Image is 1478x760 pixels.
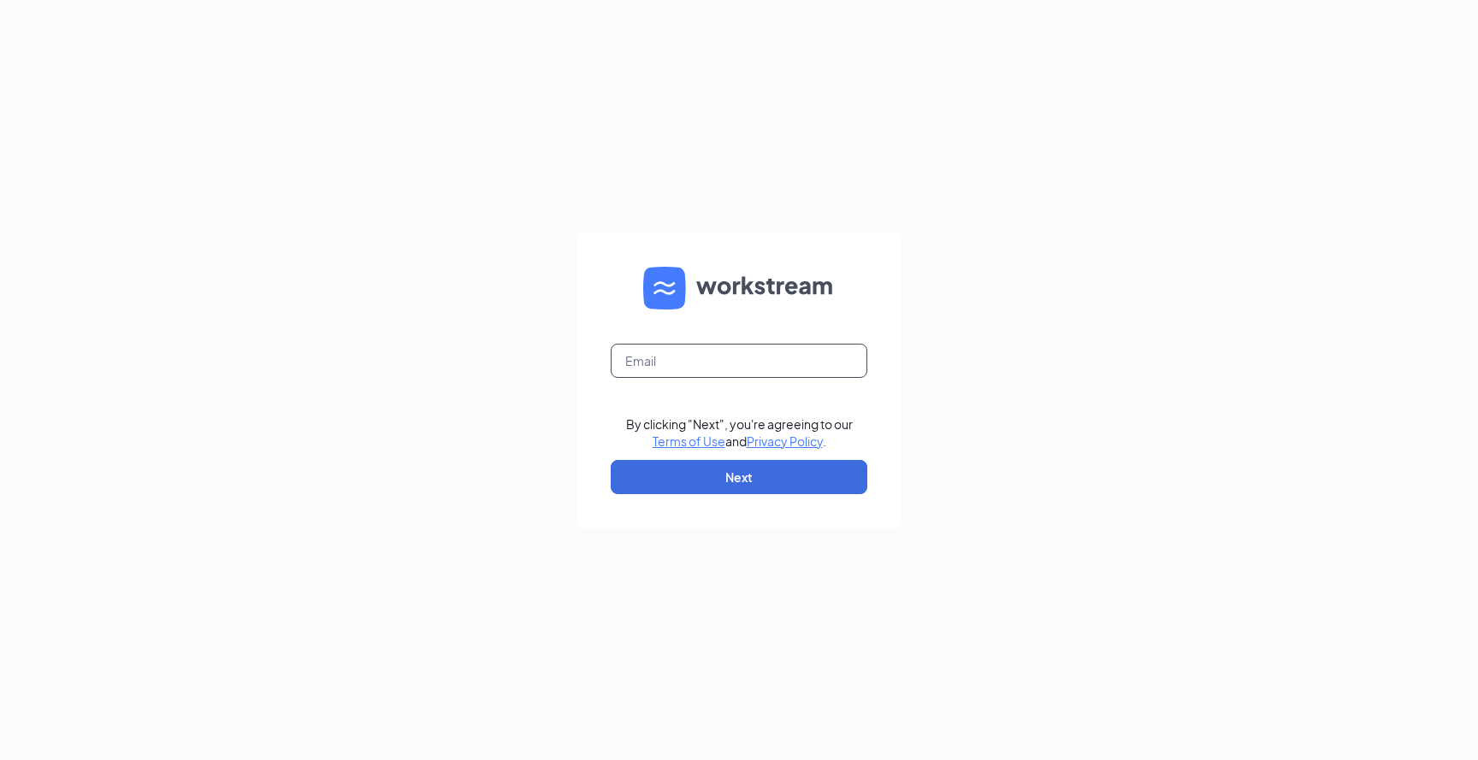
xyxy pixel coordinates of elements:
[747,433,823,449] a: Privacy Policy
[643,267,835,309] img: WS logo and Workstream text
[653,433,725,449] a: Terms of Use
[611,460,867,494] button: Next
[611,344,867,378] input: Email
[626,415,853,450] div: By clicking "Next", you're agreeing to our and .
